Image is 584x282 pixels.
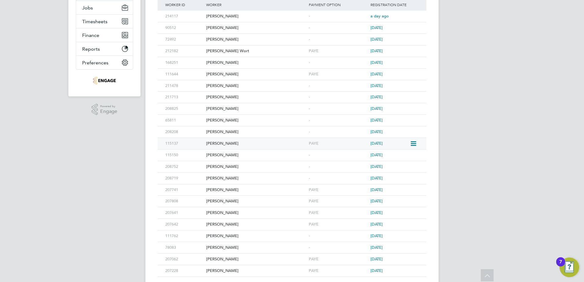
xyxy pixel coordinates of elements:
div: PAYE [307,265,369,277]
div: PAYE [307,45,369,57]
button: Open Resource Center, 7 new notifications [560,258,579,277]
span: Engage [100,109,117,114]
span: [DATE] [370,175,383,181]
a: 90512[PERSON_NAME]-[DATE] [164,22,420,27]
div: PAYE [307,207,369,219]
a: Powered byEngage [92,104,118,115]
div: 208825 [164,103,205,114]
div: [PERSON_NAME] [205,103,307,114]
a: 211713[PERSON_NAME]-[DATE] [164,91,420,96]
span: [DATE] [370,83,383,88]
div: 115150 [164,150,205,161]
a: 214117[PERSON_NAME]-a day ago [164,10,420,16]
div: 111762 [164,230,205,242]
img: optima-uk-logo-retina.png [93,76,116,85]
div: [PERSON_NAME] [205,115,307,126]
span: [DATE] [370,233,383,238]
span: Jobs [82,5,93,11]
a: 207741[PERSON_NAME]PAYE[DATE] [164,184,420,189]
a: 212182[PERSON_NAME] WortPAYE[DATE] [164,45,420,50]
span: [DATE] [370,187,383,192]
span: [DATE] [370,164,383,169]
button: Timesheets [76,15,133,28]
a: 115137[PERSON_NAME]PAYE[DATE] [164,138,410,143]
span: Finance [82,32,99,38]
span: [DATE] [370,152,383,157]
span: [DATE] [370,71,383,77]
div: - [307,126,369,138]
div: - [307,103,369,114]
div: 208208 [164,126,205,138]
div: [PERSON_NAME] [205,11,307,22]
div: 7 [559,262,562,270]
div: - [307,230,369,242]
div: [PERSON_NAME] Wort [205,45,307,57]
div: [PERSON_NAME] [205,242,307,253]
span: [DATE] [370,60,383,65]
a: 72492[PERSON_NAME]-[DATE] [164,34,420,39]
div: [PERSON_NAME] [205,150,307,161]
div: [PERSON_NAME] [205,161,307,172]
div: [PERSON_NAME] [205,230,307,242]
a: 207641[PERSON_NAME]PAYE[DATE] [164,207,420,212]
div: 208752 [164,161,205,172]
div: [PERSON_NAME] [205,57,307,68]
span: [DATE] [370,256,383,262]
a: 115150[PERSON_NAME]-[DATE] [164,149,420,154]
div: 212182 [164,45,205,57]
span: [DATE] [370,37,383,42]
a: 111644[PERSON_NAME]PAYE[DATE] [164,68,420,74]
div: PAYE [307,138,369,149]
a: 207642[PERSON_NAME]PAYE[DATE] [164,219,420,224]
a: 78083[PERSON_NAME]-[DATE] [164,242,420,247]
span: [DATE] [370,48,383,53]
div: 65811 [164,115,205,126]
div: [PERSON_NAME] [205,184,307,196]
div: 90512 [164,22,205,34]
span: [DATE] [370,25,383,30]
button: Preferences [76,56,133,69]
div: PAYE [307,184,369,196]
div: [PERSON_NAME] [205,92,307,103]
div: - [307,57,369,68]
a: 168251[PERSON_NAME]-[DATE] [164,57,420,62]
button: Finance [76,28,133,42]
div: [PERSON_NAME] [205,69,307,80]
span: Timesheets [82,19,108,24]
div: 111644 [164,69,205,80]
span: [DATE] [370,268,383,273]
span: [DATE] [370,198,383,204]
div: - [307,161,369,172]
a: 207228[PERSON_NAME]PAYE[DATE] [164,265,420,270]
div: 207808 [164,196,205,207]
div: PAYE [307,254,369,265]
a: 211478[PERSON_NAME]-[DATE] [164,80,420,85]
div: - [307,92,369,103]
a: Go to home page [76,76,133,85]
div: 78083 [164,242,205,253]
div: 208719 [164,173,205,184]
div: [PERSON_NAME] [205,126,307,138]
div: 115137 [164,138,205,149]
div: 207228 [164,265,205,277]
div: [PERSON_NAME] [205,196,307,207]
div: [PERSON_NAME] [205,138,307,149]
div: - [307,22,369,34]
span: a day ago [370,13,389,19]
div: [PERSON_NAME] [205,34,307,45]
div: [PERSON_NAME] [205,173,307,184]
span: [DATE] [370,117,383,123]
a: 207062[PERSON_NAME]PAYE[DATE] [164,253,420,258]
div: [PERSON_NAME] [205,254,307,265]
div: - [307,173,369,184]
div: - [307,80,369,92]
button: Jobs [76,1,133,14]
div: 211478 [164,80,205,92]
div: [PERSON_NAME] [205,80,307,92]
div: 207741 [164,184,205,196]
a: 208719[PERSON_NAME]-[DATE] [164,172,420,178]
a: 207808[PERSON_NAME]PAYE[DATE] [164,195,420,201]
span: [DATE] [370,210,383,215]
span: Reports [82,46,100,52]
div: 207642 [164,219,205,230]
